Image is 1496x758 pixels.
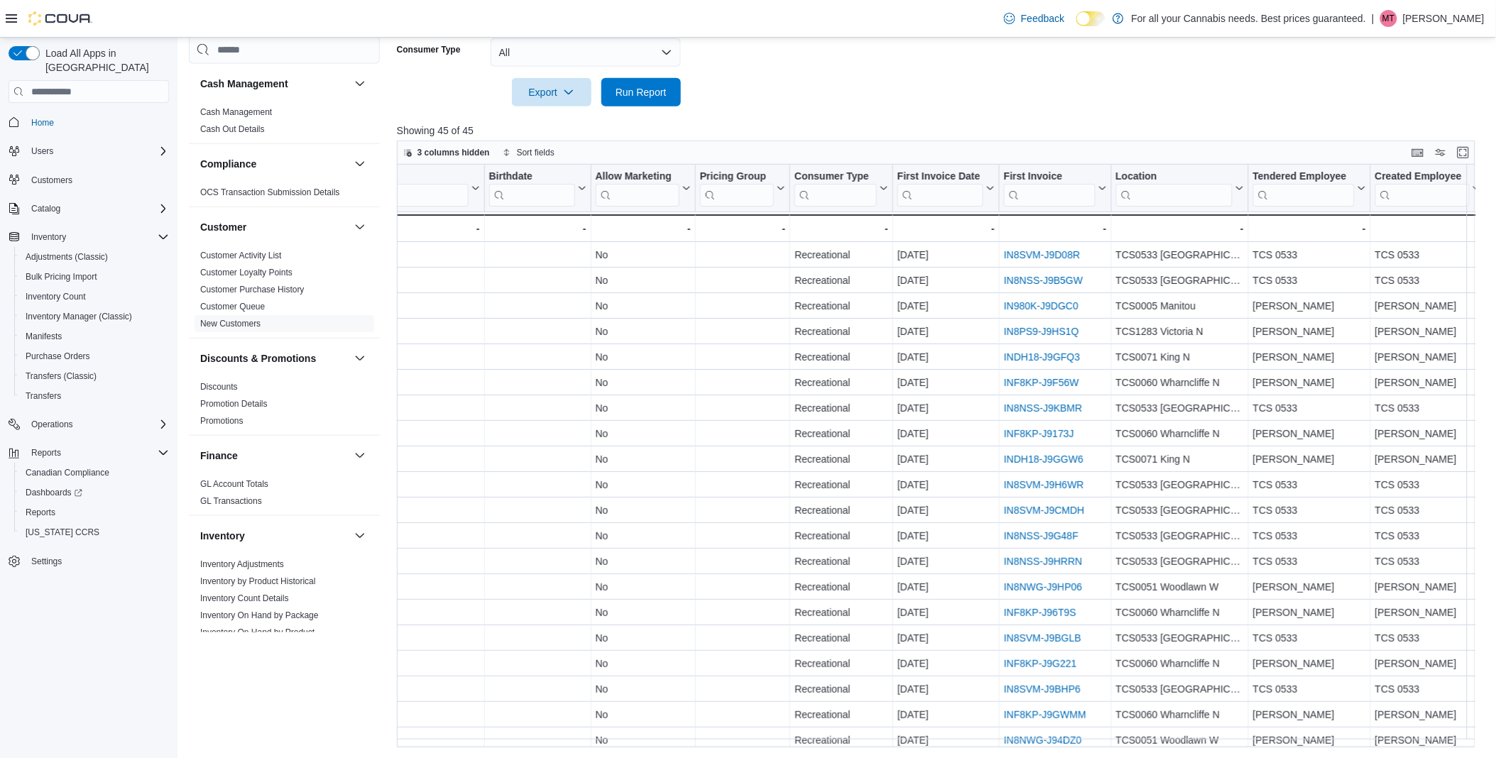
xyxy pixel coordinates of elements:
[595,528,690,545] div: No
[20,328,169,345] span: Manifests
[26,143,169,160] span: Users
[189,378,380,435] div: Discounts & Promotions
[1253,451,1366,468] div: [PERSON_NAME]
[20,464,115,481] a: Canadian Compliance
[795,400,888,417] div: Recreational
[26,487,82,498] span: Dashboards
[337,220,480,237] div: -
[1115,170,1232,184] div: Location
[20,484,169,501] span: Dashboards
[26,251,108,263] span: Adjustments (Classic)
[488,170,574,207] div: Birthdate
[1115,324,1243,341] div: TCS1283 Victoria N
[795,247,888,264] div: Recreational
[26,552,169,570] span: Settings
[9,106,169,608] nav: Complex example
[497,144,560,161] button: Sort fields
[200,251,282,260] a: Customer Activity List
[200,123,265,135] span: Cash Out Details
[26,467,109,478] span: Canadian Compliance
[14,307,175,326] button: Inventory Manager (Classic)
[14,346,175,366] button: Purchase Orders
[897,247,995,264] div: [DATE]
[1115,502,1243,520] div: TCS0533 [GEOGRAPHIC_DATA]
[189,247,380,338] div: Customer
[20,504,61,521] a: Reports
[1115,220,1243,237] div: -
[200,479,268,489] a: GL Account Totals
[200,529,245,543] h3: Inventory
[1115,528,1243,545] div: TCS0533 [GEOGRAPHIC_DATA]
[595,170,679,207] div: Allow Marketing
[3,551,175,571] button: Settings
[1375,170,1470,184] div: Created Employee
[26,444,169,461] span: Reports
[595,220,690,237] div: -
[26,444,67,461] button: Reports
[200,157,349,171] button: Compliance
[20,248,169,265] span: Adjustments (Classic)
[1375,220,1481,237] div: -
[200,220,246,234] h3: Customer
[351,155,368,172] button: Compliance
[700,170,774,207] div: Pricing Group
[26,229,72,246] button: Inventory
[26,291,86,302] span: Inventory Count
[26,507,55,518] span: Reports
[595,247,690,264] div: No
[200,449,349,463] button: Finance
[337,170,469,184] div: Email
[595,554,690,571] div: No
[200,449,238,463] h3: Finance
[3,199,175,219] button: Catalog
[14,287,175,307] button: Inventory Count
[1375,451,1481,468] div: [PERSON_NAME]
[20,348,96,365] a: Purchase Orders
[1004,429,1074,440] a: INF8KP-J9173J
[595,400,690,417] div: No
[1253,528,1366,545] div: TCS 0533
[26,553,67,570] a: Settings
[26,390,61,402] span: Transfers
[189,104,380,143] div: Cash Management
[795,298,888,315] div: Recreational
[1253,375,1366,392] div: [PERSON_NAME]
[200,268,293,278] a: Customer Loyalty Points
[520,78,583,106] span: Export
[31,175,72,186] span: Customers
[595,170,679,184] div: Allow Marketing
[26,143,59,160] button: Users
[1004,659,1077,670] a: INF8KP-J9G221
[1076,11,1106,26] input: Dark Mode
[26,331,62,342] span: Manifests
[795,349,888,366] div: Recreational
[595,375,690,392] div: No
[1375,324,1481,341] div: [PERSON_NAME]
[14,522,175,542] button: [US_STATE] CCRS
[897,400,995,417] div: [DATE]
[595,324,690,341] div: No
[1375,426,1481,443] div: [PERSON_NAME]
[1253,170,1355,207] div: Tendered Employee
[20,348,169,365] span: Purchase Orders
[14,326,175,346] button: Manifests
[351,350,368,367] button: Discounts & Promotions
[20,388,67,405] a: Transfers
[1004,505,1085,517] a: IN8SVM-J9CMDH
[26,229,169,246] span: Inventory
[200,77,349,91] button: Cash Management
[200,478,268,490] span: GL Account Totals
[897,528,995,545] div: [DATE]
[351,219,368,236] button: Customer
[1004,480,1084,491] a: IN8SVM-J9H6WR
[200,302,265,312] a: Customer Queue
[26,114,60,131] a: Home
[200,220,349,234] button: Customer
[1004,378,1079,389] a: INF8KP-J9F56W
[20,308,169,325] span: Inventory Manager (Classic)
[20,288,169,305] span: Inventory Count
[795,451,888,468] div: Recreational
[700,170,774,184] div: Pricing Group
[1004,220,1106,237] div: -
[200,301,265,312] span: Customer Queue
